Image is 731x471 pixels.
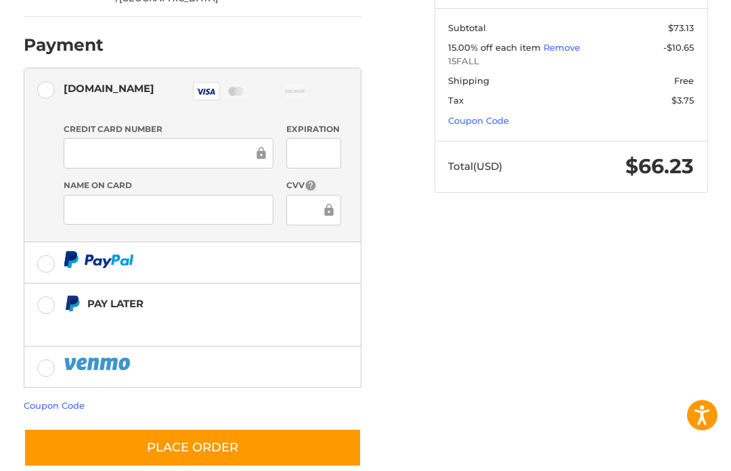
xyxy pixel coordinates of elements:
label: Name on Card [64,179,273,192]
label: Credit Card Number [64,123,273,135]
span: $73.13 [668,22,694,33]
img: PayPal icon [64,251,134,268]
span: Total (USD) [448,160,502,173]
span: 15FALL [448,55,694,68]
img: Pay Later icon [64,295,81,312]
h2: Payment [24,35,104,55]
iframe: PayPal Message 1 [64,317,341,330]
span: Free [674,75,694,86]
img: PayPal icon [64,355,133,372]
div: Pay Later [87,292,341,315]
span: Subtotal [448,22,486,33]
label: CVV [286,179,341,192]
span: -$10.65 [663,42,694,53]
button: Place Order [24,428,361,467]
span: Shipping [448,75,489,86]
label: Expiration [286,123,341,135]
span: 15.00% off each item [448,42,544,53]
span: $3.75 [671,95,694,106]
a: Coupon Code [24,400,85,411]
a: Remove [544,42,580,53]
a: Coupon Code [448,115,509,126]
span: Tax [448,95,464,106]
div: [DOMAIN_NAME] [64,77,154,99]
span: $66.23 [625,154,694,179]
